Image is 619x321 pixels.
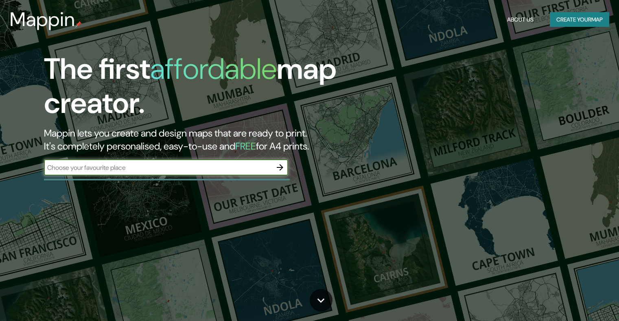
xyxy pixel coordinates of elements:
h1: affordable [150,50,277,88]
h1: The first map creator. [44,52,354,127]
input: Choose your favourite place [44,163,272,172]
button: Create yourmap [550,12,609,27]
h2: Mappin lets you create and design maps that are ready to print. It's completely personalised, eas... [44,127,354,153]
h5: FREE [235,140,256,152]
h3: Mappin [10,8,75,31]
iframe: Help widget launcher [547,289,610,312]
button: About Us [504,12,537,27]
img: mappin-pin [75,21,82,28]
